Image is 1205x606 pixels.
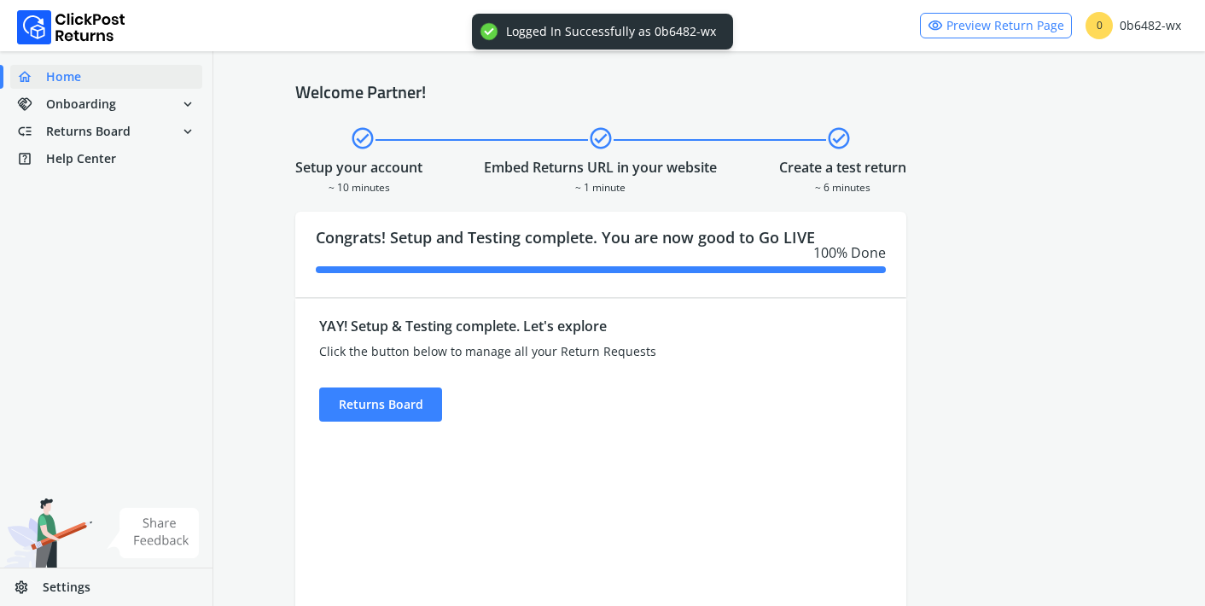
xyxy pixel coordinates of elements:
[319,316,730,336] div: YAY! Setup & Testing complete. Let's explore
[295,157,422,178] div: Setup your account
[484,178,717,195] div: ~ 1 minute
[928,14,943,38] span: visibility
[319,343,730,360] div: Click the button below to manage all your Return Requests
[17,92,46,116] span: handshake
[295,212,906,297] div: Congrats! Setup and Testing complete. You are now good to Go LIVE
[43,579,90,596] span: Settings
[17,10,125,44] img: Logo
[10,65,202,89] a: homeHome
[46,150,116,167] span: Help Center
[14,575,43,599] span: settings
[319,387,442,422] div: Returns Board
[17,119,46,143] span: low_priority
[506,24,716,39] div: Logged In Successfully as 0b6482-wx
[350,123,375,154] span: check_circle
[826,123,852,154] span: check_circle
[180,92,195,116] span: expand_more
[46,96,116,113] span: Onboarding
[779,157,906,178] div: Create a test return
[180,119,195,143] span: expand_more
[1086,12,1181,39] div: 0b6482-wx
[107,508,200,558] img: share feedback
[295,178,422,195] div: ~ 10 minutes
[1086,12,1113,39] span: 0
[17,65,46,89] span: home
[484,157,717,178] div: Embed Returns URL in your website
[295,82,1123,102] h4: Welcome Partner!
[316,242,886,263] div: 100 % Done
[920,13,1072,38] a: visibilityPreview Return Page
[588,123,614,154] span: check_circle
[46,123,131,140] span: Returns Board
[779,178,906,195] div: ~ 6 minutes
[46,68,81,85] span: Home
[17,147,46,171] span: help_center
[10,147,202,171] a: help_centerHelp Center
